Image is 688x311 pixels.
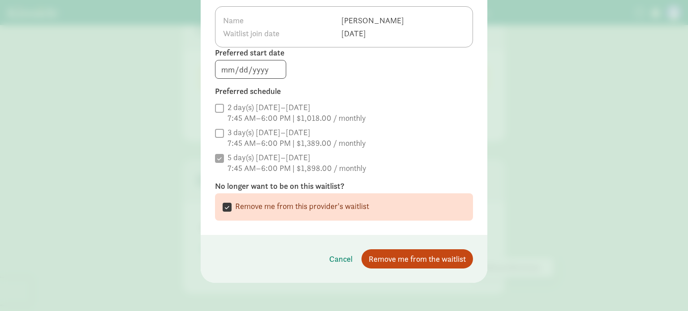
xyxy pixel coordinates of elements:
[215,47,473,58] label: Preferred start date
[369,253,466,265] span: Remove me from the waitlist
[341,14,404,27] td: [PERSON_NAME]
[228,163,366,174] div: 7:45 AM–6:00 PM | $1,898.00 / monthly
[232,201,369,212] label: Remove me from this provider's waitlist
[341,27,404,40] td: [DATE]
[329,253,353,265] span: Cancel
[215,86,473,97] label: Preferred schedule
[228,113,366,124] div: 7:45 AM–6:00 PM | $1,018.00 / monthly
[223,27,341,40] th: Waitlist join date
[361,249,473,268] button: Remove me from the waitlist
[228,138,366,149] div: 7:45 AM–6:00 PM | $1,389.00 / monthly
[228,102,366,113] div: 2 day(s) [DATE]–[DATE]
[228,127,366,138] div: 3 day(s) [DATE]–[DATE]
[223,14,341,27] th: Name
[228,152,366,163] div: 5 day(s) [DATE]–[DATE]
[322,249,360,268] button: Cancel
[215,181,473,192] label: No longer want to be on this waitlist?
